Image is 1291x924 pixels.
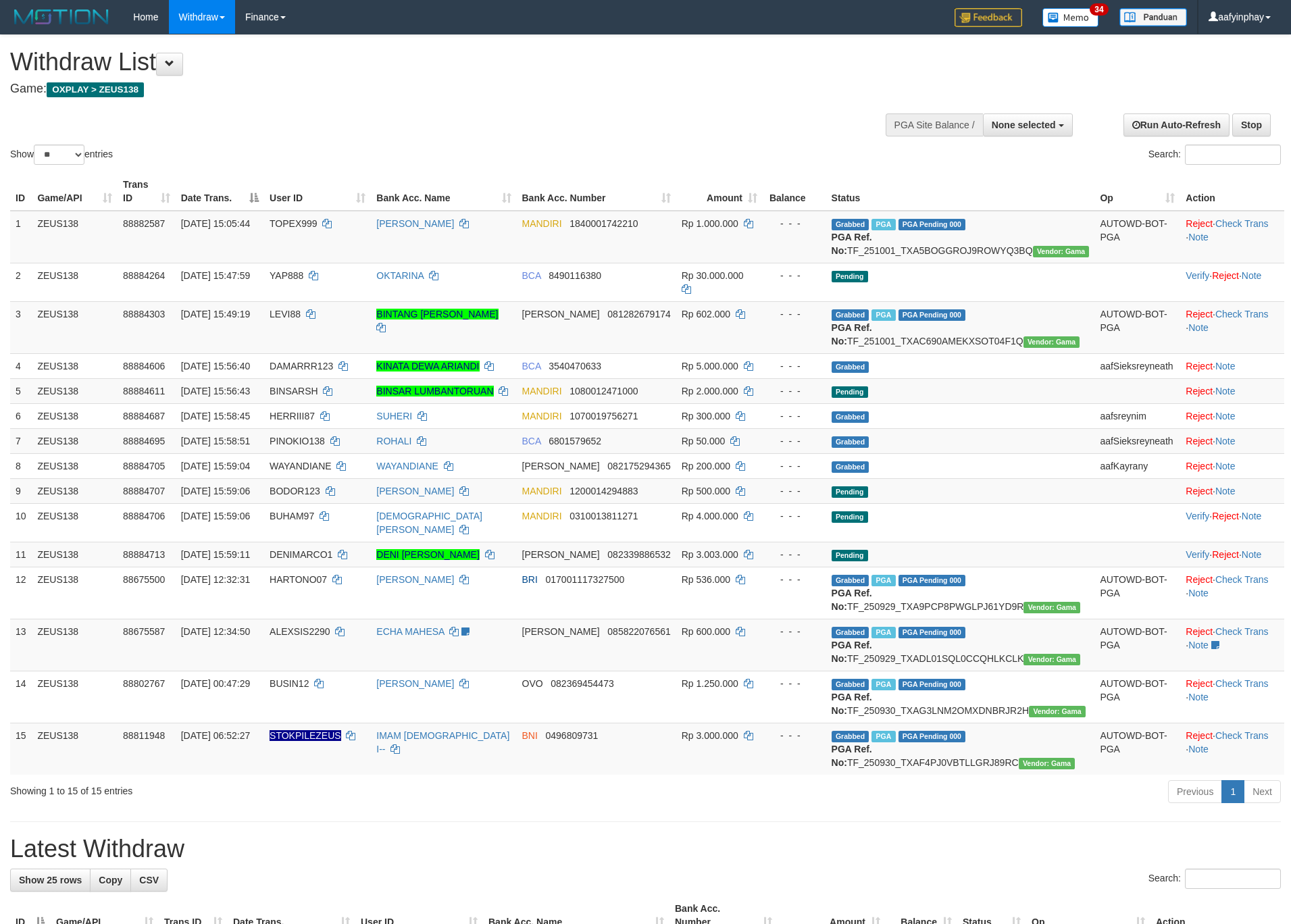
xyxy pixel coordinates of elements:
[1242,270,1262,281] a: Note
[955,8,1022,27] img: Feedback.jpg
[32,428,118,453] td: ZEUS138
[898,575,966,586] span: PGA Pending
[376,511,482,535] a: [DEMOGRAPHIC_DATA][PERSON_NAME]
[1215,386,1236,396] a: Note
[682,361,738,371] span: Rp 5.000.000
[32,353,118,378] td: ZEUS138
[1215,436,1236,446] a: Note
[10,378,32,403] td: 5
[517,172,676,211] th: Bank Acc. Number: activate to sort column ascending
[123,309,165,319] span: 88884303
[1042,8,1099,27] img: Button%20Memo.svg
[32,172,118,211] th: Game/API: activate to sort column ascending
[376,361,479,371] a: KINATA DEWA ARIANDI
[10,353,32,378] td: 4
[270,270,303,281] span: YAP888
[10,723,32,775] td: 15
[551,678,613,689] span: Copy 082369454473 to clipboard
[1094,403,1180,428] td: aafsreynim
[371,172,516,211] th: Bank Acc. Name: activate to sort column ascending
[522,411,562,421] span: MANDIRI
[871,679,895,690] span: Marked by aafsreyleap
[768,573,821,586] div: - - -
[10,478,32,503] td: 9
[871,575,895,586] span: Marked by aaftrukkakada
[522,218,562,229] span: MANDIRI
[1094,619,1180,671] td: AUTOWD-BOT-PGA
[768,509,821,523] div: - - -
[1186,270,1209,281] a: Verify
[1215,574,1269,585] a: Check Trans
[1215,218,1269,229] a: Check Trans
[522,511,562,521] span: MANDIRI
[569,486,638,496] span: Copy 1200014294883 to clipboard
[522,626,600,637] span: [PERSON_NAME]
[682,574,730,585] span: Rp 536.000
[569,218,638,229] span: Copy 1840001742210 to clipboard
[32,211,118,263] td: ZEUS138
[1029,706,1086,717] span: Vendor URL: https://trx31.1velocity.biz
[1186,511,1209,521] a: Verify
[1180,453,1284,478] td: ·
[832,232,872,256] b: PGA Ref. No:
[1185,869,1281,889] input: Search:
[1168,780,1222,803] a: Previous
[826,172,1095,211] th: Status
[768,729,821,742] div: - - -
[270,361,333,371] span: DAMARRR123
[181,486,250,496] span: [DATE] 15:59:06
[898,309,966,321] span: PGA Pending
[123,386,165,396] span: 88884611
[763,172,826,211] th: Balance
[768,384,821,398] div: - - -
[569,511,638,521] span: Copy 0310013811271 to clipboard
[1244,780,1281,803] a: Next
[682,270,744,281] span: Rp 30.000.000
[181,361,250,371] span: [DATE] 15:56:40
[1094,453,1180,478] td: aafKayrany
[10,403,32,428] td: 6
[32,301,118,353] td: ZEUS138
[34,145,84,165] select: Showentries
[1180,428,1284,453] td: ·
[123,511,165,521] span: 88884706
[19,875,82,885] span: Show 25 rows
[270,574,327,585] span: HARTONO07
[1188,692,1209,702] a: Note
[682,626,730,637] span: Rp 600.000
[1180,619,1284,671] td: · ·
[1186,626,1213,637] a: Reject
[832,461,869,473] span: Grabbed
[832,588,872,612] b: PGA Ref. No:
[1215,309,1269,319] a: Check Trans
[376,626,444,637] a: ECHA MAHESA
[1180,211,1284,263] td: · ·
[832,486,868,498] span: Pending
[181,309,250,319] span: [DATE] 15:49:19
[898,679,966,690] span: PGA Pending
[376,436,411,446] a: ROHALI
[32,619,118,671] td: ZEUS138
[682,486,730,496] span: Rp 500.000
[768,269,821,282] div: - - -
[1094,301,1180,353] td: AUTOWD-BOT-PGA
[123,486,165,496] span: 88884707
[32,542,118,567] td: ZEUS138
[123,626,165,637] span: 88675587
[1180,671,1284,723] td: · ·
[1215,626,1269,637] a: Check Trans
[832,219,869,230] span: Grabbed
[871,309,895,321] span: Marked by aafanarl
[1186,549,1209,560] a: Verify
[376,730,509,754] a: IMAM [DEMOGRAPHIC_DATA] I--
[549,436,601,446] span: Copy 6801579652 to clipboard
[522,678,543,689] span: OVO
[1094,172,1180,211] th: Op: activate to sort column ascending
[123,411,165,421] span: 88884687
[376,574,454,585] a: [PERSON_NAME]
[1188,744,1209,754] a: Note
[1188,640,1209,650] a: Note
[1119,8,1187,26] img: panduan.png
[768,359,821,373] div: - - -
[826,211,1095,263] td: TF_251001_TXA5BOGGROJ9ROWYQ3BQ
